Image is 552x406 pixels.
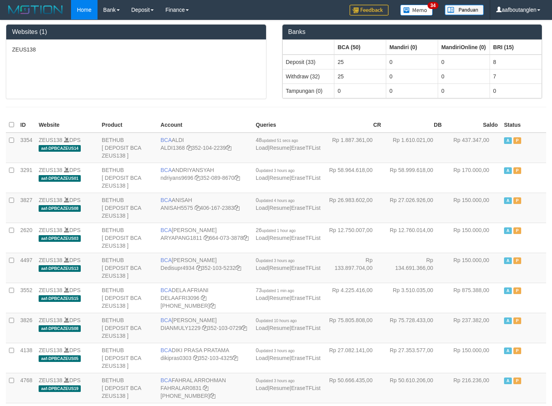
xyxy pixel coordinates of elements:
[158,253,253,283] td: [PERSON_NAME] 352-103-5232
[243,235,248,241] a: Copy 6640733878 to clipboard
[256,167,321,181] span: | |
[334,55,386,69] td: 25
[234,175,240,181] a: Copy 3520898670 to clipboard
[196,265,202,271] a: Copy Dedisupr4934 to clipboard
[386,55,438,69] td: 0
[324,343,384,373] td: Rp 27.082.141,00
[256,175,268,181] a: Load
[39,347,62,353] a: ZEUS138
[513,378,521,384] span: Paused
[324,133,384,163] td: Rp 1.887.361,00
[288,28,536,35] h3: Banks
[17,343,35,373] td: 4138
[513,287,521,294] span: Paused
[504,287,512,294] span: Active
[210,393,215,399] a: Copy 5665095158 to clipboard
[161,257,172,263] span: BCA
[161,137,172,143] span: BCA
[324,283,384,313] td: Rp 4.225.416,00
[99,373,158,403] td: BETHUB [ DEPOSIT BCA ZEUS138 ]
[39,295,81,302] span: aaf-DPBCAZEUS15
[202,325,208,331] a: Copy DIANMULY1229 to clipboard
[39,317,62,323] a: ZEUS138
[504,137,512,144] span: Active
[99,283,158,313] td: BETHUB [ DEPOSIT BCA ZEUS138 ]
[99,193,158,223] td: BETHUB [ DEPOSIT BCA ZEUS138 ]
[161,175,193,181] a: ndriyans9696
[291,325,320,331] a: EraseTFList
[490,55,542,69] td: 8
[445,373,501,403] td: Rp 216.236,00
[269,235,289,241] a: Resume
[256,377,295,383] span: 0
[17,117,35,133] th: ID
[384,253,445,283] td: Rp 134.691.366,00
[438,69,490,83] td: 0
[99,313,158,343] td: BETHUB [ DEPOSIT BCA ZEUS138 ]
[210,303,215,309] a: Copy 8692458639 to clipboard
[39,235,81,242] span: aaf-DPBCAZEUS03
[384,163,445,193] td: Rp 58.999.618,00
[161,265,195,271] a: Dedisupr4934
[158,163,253,193] td: ANDRIYANSYAH 352-089-8670
[193,355,199,361] a: Copy dikipras0303 to clipboard
[201,295,206,301] a: Copy DELAAFRI3096 to clipboard
[99,343,158,373] td: BETHUB [ DEPOSIT BCA ZEUS138 ]
[490,40,542,55] th: Group: activate to sort column ascending
[324,373,384,403] td: Rp 50.666.435,00
[161,355,192,361] a: dikipras0303
[445,313,501,343] td: Rp 237.382,00
[161,317,172,323] span: BCA
[161,287,172,293] span: BCA
[186,145,192,151] a: Copy ALDI1368 to clipboard
[17,373,35,403] td: 4768
[384,133,445,163] td: Rp 1.610.021,00
[269,265,289,271] a: Resume
[35,373,99,403] td: DPS
[513,317,521,324] span: Paused
[256,197,295,203] span: 0
[504,167,512,174] span: Active
[39,175,81,182] span: aaf-DPBCAZEUS01
[233,355,238,361] a: Copy 3521034325 to clipboard
[269,295,289,301] a: Resume
[195,205,200,211] a: Copy ANISAH5575 to clipboard
[445,163,501,193] td: Rp 170.000,00
[513,227,521,234] span: Paused
[256,355,268,361] a: Load
[291,235,320,241] a: EraseTFList
[161,197,172,203] span: BCA
[513,197,521,204] span: Paused
[291,175,320,181] a: EraseTFList
[428,2,438,9] span: 34
[35,253,99,283] td: DPS
[35,117,99,133] th: Website
[513,137,521,144] span: Paused
[256,227,321,241] span: | |
[39,227,62,233] a: ZEUS138
[161,145,185,151] a: ALDI1368
[17,133,35,163] td: 3354
[269,355,289,361] a: Resume
[226,145,231,151] a: Copy 3521042239 to clipboard
[445,253,501,283] td: Rp 150.000,00
[504,197,512,204] span: Active
[256,377,321,391] span: | |
[269,175,289,181] a: Resume
[291,385,320,391] a: EraseTFList
[17,283,35,313] td: 3552
[490,69,542,83] td: 7
[501,117,546,133] th: Status
[324,163,384,193] td: Rp 58.964.618,00
[384,373,445,403] td: Rp 50.610.206,00
[513,167,521,174] span: Paused
[99,133,158,163] td: BETHUB [ DEPOSIT BCA ZEUS138 ]
[241,325,247,331] a: Copy 3521030729 to clipboard
[39,257,62,263] a: ZEUS138
[384,283,445,313] td: Rp 3.510.035,00
[99,117,158,133] th: Product
[324,117,384,133] th: CR
[195,175,200,181] a: Copy ndriyans9696 to clipboard
[203,385,208,391] a: Copy FAHRALAR0831 to clipboard
[253,117,324,133] th: Queries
